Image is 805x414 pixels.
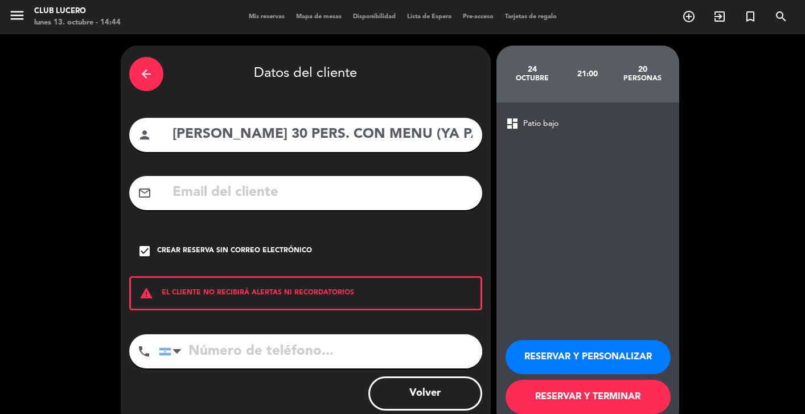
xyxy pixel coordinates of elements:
button: RESERVAR Y TERMINAR [506,380,671,414]
div: octubre [505,74,560,83]
div: Datos del cliente [129,54,482,94]
i: turned_in_not [744,10,757,23]
i: arrow_back [139,67,153,81]
div: Club Lucero [34,6,121,17]
button: Volver [368,376,482,411]
button: menu [9,7,26,28]
span: Mis reservas [243,14,290,20]
div: Crear reserva sin correo electrónico [157,245,312,257]
i: add_circle_outline [682,10,696,23]
div: lunes 13. octubre - 14:44 [34,17,121,28]
div: 24 [505,65,560,74]
span: Mapa de mesas [290,14,347,20]
input: Número de teléfono... [159,334,482,368]
div: EL CLIENTE NO RECIBIRÁ ALERTAS NI RECORDATORIOS [129,276,482,310]
span: Tarjetas de regalo [499,14,562,20]
button: RESERVAR Y PERSONALIZAR [506,340,671,374]
span: Disponibilidad [347,14,401,20]
div: Argentina: +54 [159,335,186,368]
input: Nombre del cliente [171,123,474,146]
i: search [774,10,788,23]
input: Email del cliente [171,181,474,204]
i: mail_outline [138,186,151,200]
div: personas [615,74,670,83]
span: Pre-acceso [457,14,499,20]
div: 20 [615,65,670,74]
span: Patio bajo [523,117,558,130]
i: person [138,128,151,142]
div: 21:00 [560,54,615,94]
i: exit_to_app [713,10,726,23]
i: phone [137,345,151,358]
i: check_box [138,244,151,258]
span: dashboard [506,117,519,130]
i: warning [131,286,162,300]
i: menu [9,7,26,24]
span: Lista de Espera [401,14,457,20]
